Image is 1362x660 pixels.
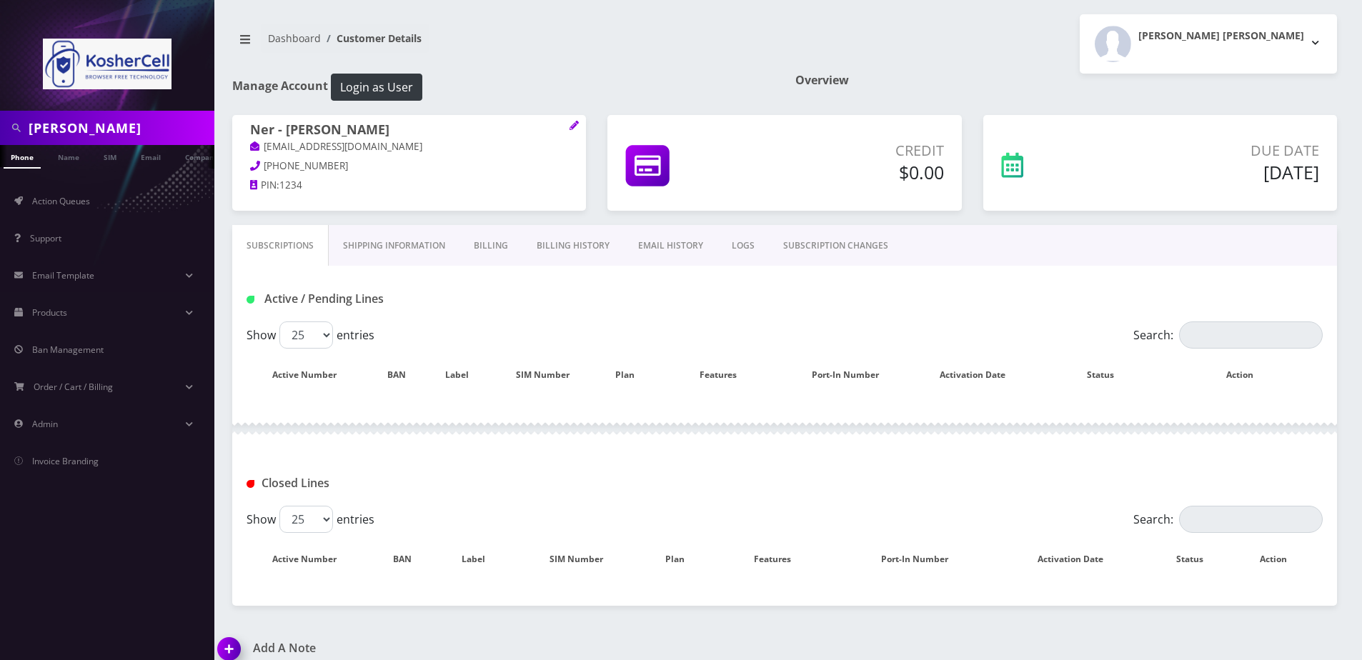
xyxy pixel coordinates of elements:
[250,140,422,154] a: [EMAIL_ADDRESS][DOMAIN_NAME]
[248,354,375,396] th: Active Number
[917,354,1043,396] th: Activation Date
[769,225,903,266] a: SUBSCRIPTION CHANGES
[250,122,568,139] h1: Ner - [PERSON_NAME]
[96,145,124,167] a: SIM
[279,321,333,349] select: Showentries
[377,539,442,580] th: BAN
[717,225,769,266] a: LOGS
[459,225,522,266] a: Billing
[433,354,496,396] th: Label
[790,354,915,396] th: Port-In Number
[1156,539,1238,580] th: Status
[795,74,1337,87] h1: Overview
[331,74,422,101] button: Login as User
[32,195,90,207] span: Action Queues
[32,455,99,467] span: Invoice Branding
[845,539,999,580] th: Port-In Number
[767,140,943,161] p: Credit
[43,39,172,89] img: KosherCell
[32,344,104,356] span: Ban Management
[1133,321,1323,349] label: Search:
[624,225,717,266] a: EMAIL HISTORY
[649,539,715,580] th: Plan
[1114,161,1319,183] h5: [DATE]
[1179,321,1323,349] input: Search:
[522,225,624,266] a: Billing History
[716,539,843,580] th: Features
[1000,539,1155,580] th: Activation Date
[767,161,943,183] h5: $0.00
[1114,140,1319,161] p: Due Date
[134,145,168,167] a: Email
[247,296,254,304] img: Active / Pending Lines
[268,31,321,45] a: Dashboard
[605,354,660,396] th: Plan
[377,354,432,396] th: BAN
[279,179,302,191] span: 1234
[1133,506,1323,533] label: Search:
[247,506,374,533] label: Show entries
[1179,506,1323,533] input: Search:
[32,306,67,319] span: Products
[218,641,774,655] a: Add A Note
[232,225,329,266] a: Subscriptions
[321,31,422,46] li: Customer Details
[1138,30,1304,42] h2: [PERSON_NAME] [PERSON_NAME]
[1080,14,1337,74] button: [PERSON_NAME] [PERSON_NAME]
[247,321,374,349] label: Show entries
[248,539,375,580] th: Active Number
[264,159,348,172] span: [PHONE_NUMBER]
[250,179,279,193] a: PIN:
[178,145,226,167] a: Company
[30,232,61,244] span: Support
[232,24,774,64] nav: breadcrumb
[4,145,41,169] a: Phone
[51,145,86,167] a: Name
[328,78,422,94] a: Login as User
[329,225,459,266] a: Shipping Information
[1044,354,1171,396] th: Status
[279,506,333,533] select: Showentries
[32,418,58,430] span: Admin
[519,539,647,580] th: SIM Number
[34,381,113,393] span: Order / Cart / Billing
[247,476,591,490] h1: Closed Lines
[1239,539,1321,580] th: Action
[29,114,211,141] input: Search in Company
[247,480,254,488] img: Closed Lines
[662,354,789,396] th: Features
[32,269,94,281] span: Email Template
[1173,354,1321,396] th: Action
[497,354,603,396] th: SIM Number
[444,539,517,580] th: Label
[232,74,774,101] h1: Manage Account
[247,292,591,306] h1: Active / Pending Lines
